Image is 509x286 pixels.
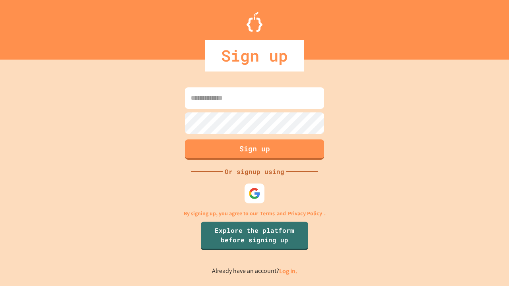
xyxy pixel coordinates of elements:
[205,40,304,71] div: Sign up
[249,187,260,199] img: google-icon.svg
[247,12,262,32] img: Logo.svg
[260,209,275,218] a: Terms
[185,139,324,160] button: Sign up
[223,167,286,176] div: Or signup using
[201,222,308,250] a: Explore the platform before signing up
[279,267,297,275] a: Log in.
[288,209,322,218] a: Privacy Policy
[184,209,326,218] p: By signing up, you agree to our and .
[212,266,297,276] p: Already have an account?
